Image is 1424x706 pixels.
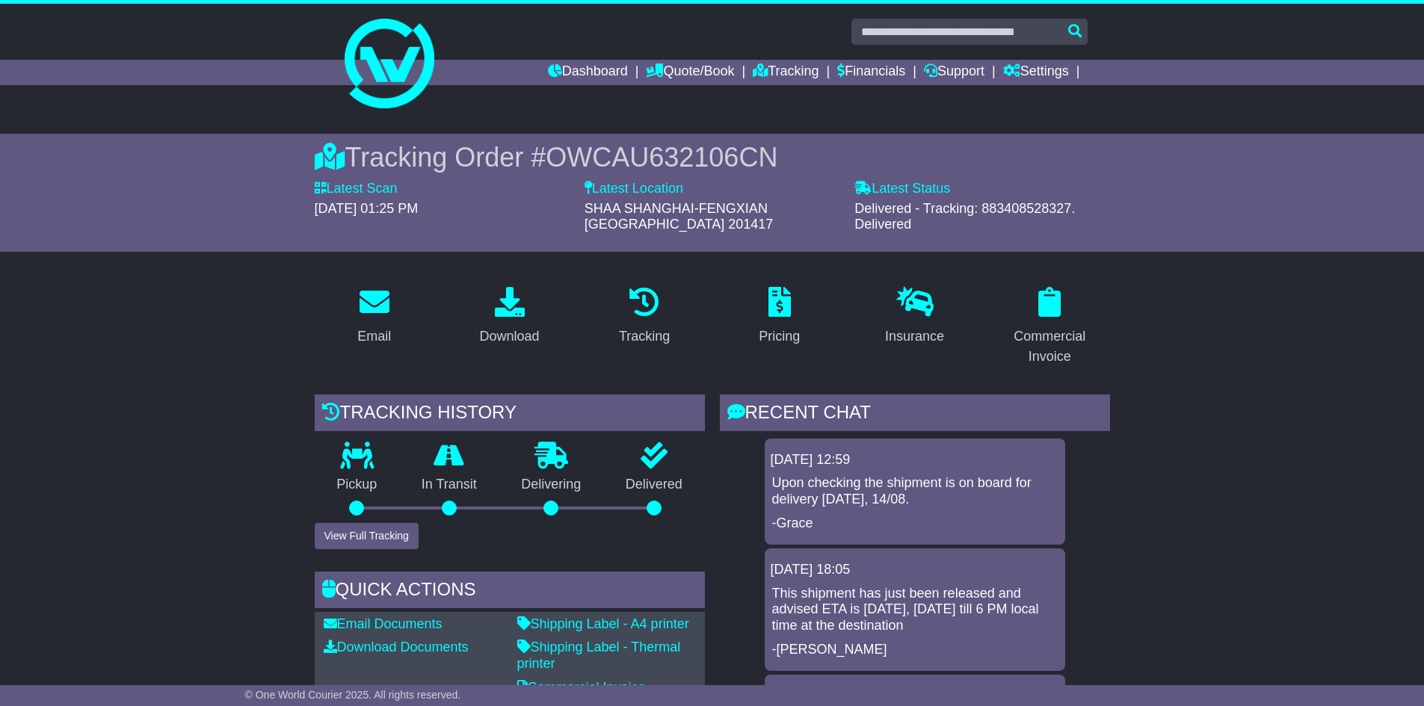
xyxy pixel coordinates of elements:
label: Latest Location [585,181,683,197]
a: Tracking [753,60,819,85]
p: Delivering [499,477,604,493]
div: Tracking history [315,394,705,435]
a: Shipping Label - A4 printer [517,616,689,631]
a: Email Documents [324,616,443,631]
label: Latest Scan [315,181,398,197]
div: Download [479,326,539,347]
label: Latest Status [854,181,950,197]
a: Commercial Invoice [990,282,1110,372]
a: Quote/Book [646,60,734,85]
a: Shipping Label - Thermal printer [517,640,681,671]
p: Delivered [603,477,705,493]
div: Email [357,326,391,347]
a: Financials [837,60,905,85]
span: Delivered - Tracking: 883408528327. Delivered [854,201,1075,232]
a: Pricing [749,282,810,352]
div: Tracking [619,326,670,347]
span: SHAA SHANGHAI-FENGXIAN [GEOGRAPHIC_DATA] 201417 [585,201,773,232]
div: Commercial Invoice [999,326,1100,367]
a: Support [924,60,984,85]
p: This shipment has just been released and advised ETA is [DATE], [DATE] till 6 PM local time at th... [772,586,1058,634]
button: View Full Tracking [315,523,419,549]
div: [DATE] 18:05 [771,562,1059,578]
div: Insurance [885,326,944,347]
a: Download Documents [324,640,469,654]
span: [DATE] 01:25 PM [315,201,419,216]
div: Pricing [759,326,800,347]
p: -Grace [772,515,1058,532]
a: Download [469,282,549,352]
a: Email [348,282,401,352]
a: Tracking [609,282,679,352]
p: In Transit [399,477,499,493]
a: Settings [1003,60,1069,85]
a: Commercial Invoice [517,680,646,695]
div: Tracking Order # [315,141,1110,173]
a: Insurance [875,282,954,352]
a: Dashboard [548,60,628,85]
div: RECENT CHAT [720,394,1110,435]
div: [DATE] 12:59 [771,452,1059,468]
p: -[PERSON_NAME] [772,642,1058,658]
span: © One World Courier 2025. All rights reserved. [245,689,461,701]
p: Upon checking the shipment is on board for delivery [DATE], 14/08. [772,475,1058,507]
span: OWCAU632106CN [546,142,777,173]
p: Pickup [315,477,400,493]
div: Quick Actions [315,572,705,612]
